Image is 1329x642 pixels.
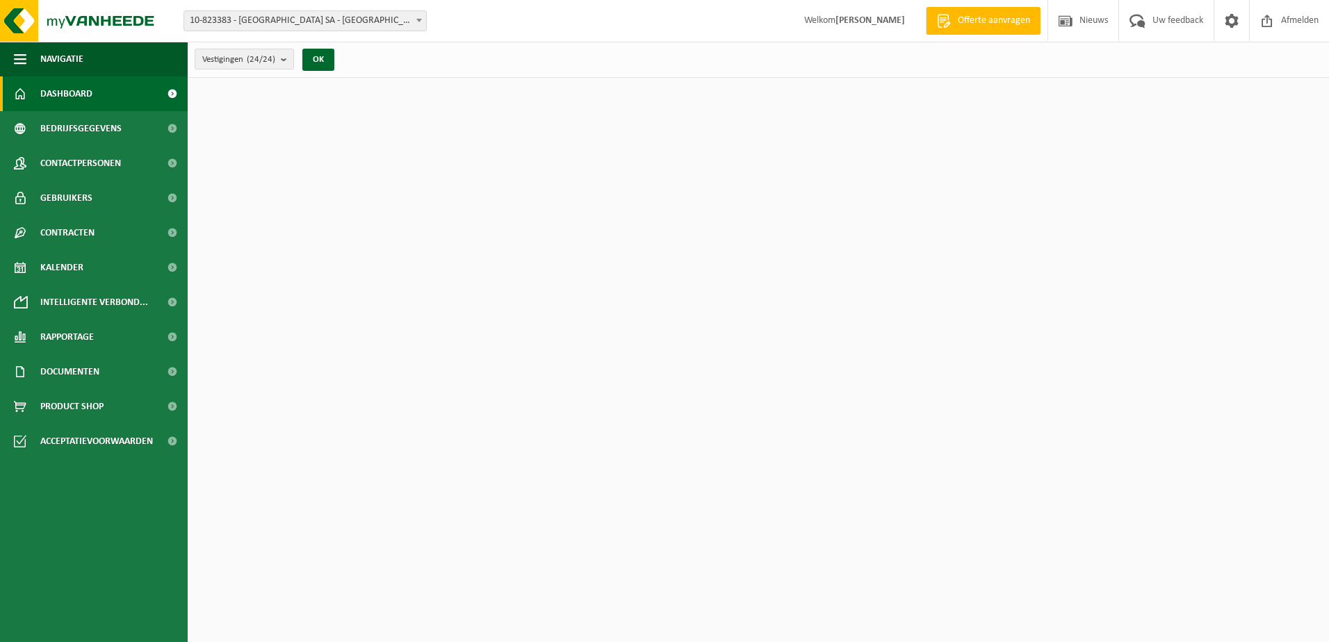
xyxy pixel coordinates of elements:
[835,15,905,26] strong: [PERSON_NAME]
[40,354,99,389] span: Documenten
[202,49,275,70] span: Vestigingen
[40,320,94,354] span: Rapportage
[40,285,148,320] span: Intelligente verbond...
[40,215,95,250] span: Contracten
[40,424,153,459] span: Acceptatievoorwaarden
[40,42,83,76] span: Navigatie
[40,146,121,181] span: Contactpersonen
[184,11,426,31] span: 10-823383 - BELPARK SA - WAVRE
[40,389,104,424] span: Product Shop
[247,55,275,64] count: (24/24)
[40,76,92,111] span: Dashboard
[926,7,1041,35] a: Offerte aanvragen
[40,181,92,215] span: Gebruikers
[40,250,83,285] span: Kalender
[40,111,122,146] span: Bedrijfsgegevens
[184,10,427,31] span: 10-823383 - BELPARK SA - WAVRE
[302,49,334,71] button: OK
[195,49,294,69] button: Vestigingen(24/24)
[954,14,1034,28] span: Offerte aanvragen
